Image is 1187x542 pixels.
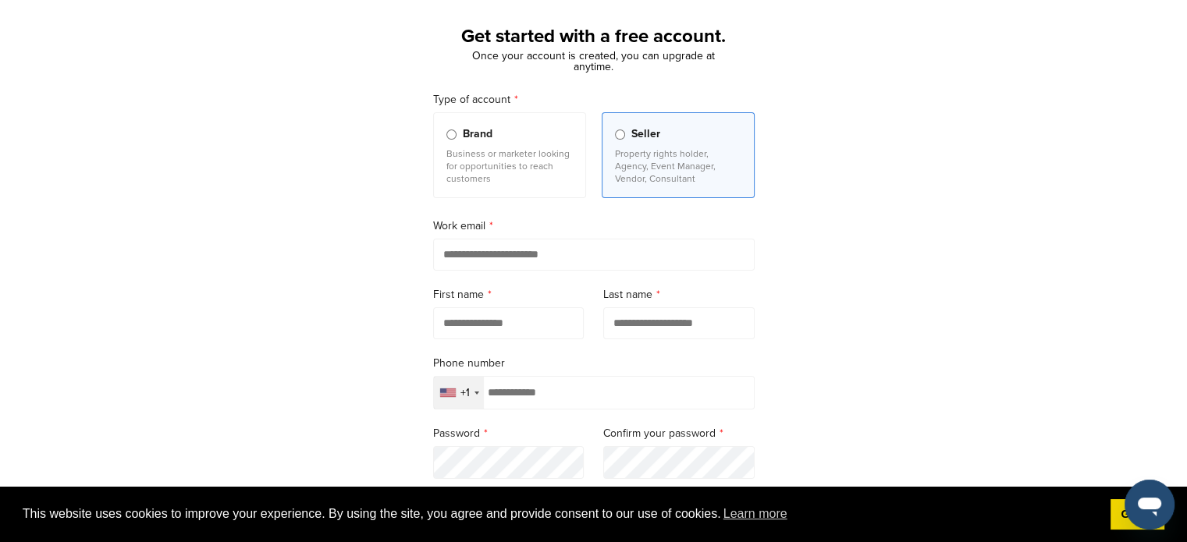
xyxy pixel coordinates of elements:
label: Phone number [433,355,755,372]
span: Seller [631,126,660,143]
input: Brand Business or marketer looking for opportunities to reach customers [446,129,457,140]
span: Once your account is created, you can upgrade at anytime. [472,49,715,73]
div: Selected country [434,377,484,409]
iframe: Button to launch messaging window [1125,480,1175,530]
a: learn more about cookies [721,502,790,526]
label: Type of account [433,91,755,108]
input: Seller Property rights holder, Agency, Event Manager, Vendor, Consultant [615,129,625,140]
label: Confirm your password [603,425,755,442]
label: Last name [603,286,755,303]
a: dismiss cookie message [1111,499,1164,530]
div: +1 [460,388,470,399]
h1: Get started with a free account. [414,23,773,51]
span: This website uses cookies to improve your experience. By using the site, you agree and provide co... [23,502,1098,526]
p: Property rights holder, Agency, Event Manager, Vendor, Consultant [615,147,741,185]
label: Work email [433,218,755,235]
span: Brand [463,126,492,143]
label: Password [433,425,585,442]
p: Business or marketer looking for opportunities to reach customers [446,147,573,185]
label: First name [433,286,585,303]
